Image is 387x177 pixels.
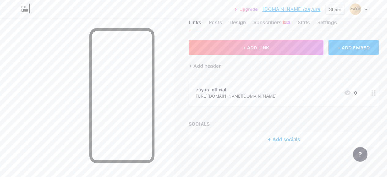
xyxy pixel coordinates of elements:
[189,40,323,55] button: + ADD LINK
[189,132,379,147] div: + Add socials
[317,19,337,30] div: Settings
[344,89,357,96] div: 0
[196,86,277,93] div: zayura.official
[189,19,201,30] div: Links
[329,6,341,13] div: Share
[189,121,379,127] div: SOCIALS
[196,93,277,99] div: [URL][DOMAIN_NAME][DOMAIN_NAME]
[189,62,221,70] div: + Add header
[209,19,222,30] div: Posts
[297,19,310,30] div: Stats
[253,19,290,30] div: Subscribers
[262,6,320,13] a: [DOMAIN_NAME]/zayura
[328,40,379,55] div: + ADD EMBED
[284,21,289,24] span: NEW
[229,19,246,30] div: Design
[234,7,258,12] a: Upgrade
[243,45,269,50] span: + ADD LINK
[349,3,361,15] img: zayura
